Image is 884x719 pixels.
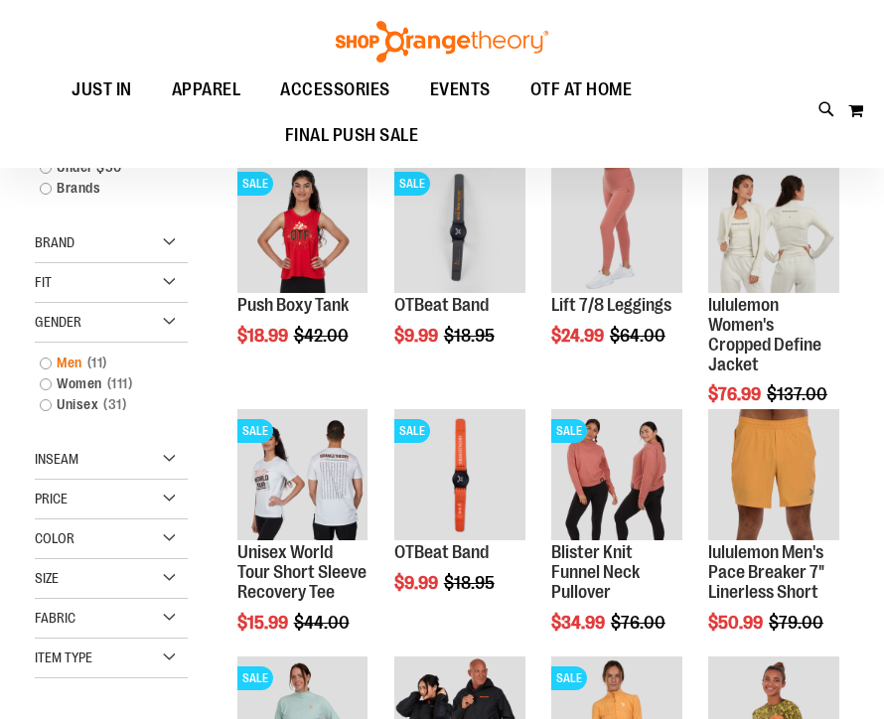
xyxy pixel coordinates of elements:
[35,530,74,546] span: Color
[708,295,821,373] a: lululemon Women's Cropped Define Jacket
[102,373,138,394] span: 111
[551,613,608,633] span: $34.99
[551,162,682,296] a: Product image for Lift 7/8 Leggings
[237,409,368,543] a: Product image for Unisex World Tour Short Sleeve Recovery TeeSALE
[611,613,668,633] span: $76.00
[280,68,390,112] span: ACCESSORIES
[444,573,498,593] span: $18.95
[394,573,441,593] span: $9.99
[530,68,633,112] span: OTF AT HOME
[551,162,682,293] img: Product image for Lift 7/8 Leggings
[237,419,273,443] span: SALE
[551,409,682,540] img: Product image for Blister Knit Funnelneck Pullover
[333,21,551,63] img: Shop Orangetheory
[237,666,273,690] span: SALE
[237,326,291,346] span: $18.99
[698,152,849,455] div: product
[394,162,525,293] img: OTBeat Band
[610,326,668,346] span: $64.00
[35,649,92,665] span: Item Type
[35,570,59,586] span: Size
[35,314,81,330] span: Gender
[698,399,849,682] div: product
[394,419,430,443] span: SALE
[237,613,291,633] span: $15.99
[285,113,419,158] span: FINAL PUSH SALE
[708,162,839,293] img: Product image for lululemon Define Jacket Cropped
[394,326,441,346] span: $9.99
[30,157,177,178] a: Under $50
[30,178,177,199] a: Brands
[551,409,682,543] a: Product image for Blister Knit Funnelneck PulloverSALE
[541,399,692,682] div: product
[384,399,535,644] div: product
[708,409,839,540] img: Product image for lululemon Pace Breaker Short 7in Linerless
[708,384,764,404] span: $76.99
[551,542,640,602] a: Blister Knit Funnel Neck Pullover
[294,326,352,346] span: $42.00
[227,152,378,396] div: product
[551,326,607,346] span: $24.99
[227,399,378,682] div: product
[237,295,349,315] a: Push Boxy Tank
[237,409,368,540] img: Product image for Unisex World Tour Short Sleeve Recovery Tee
[708,542,823,602] a: lululemon Men's Pace Breaker 7" Linerless Short
[394,162,525,296] a: OTBeat BandSALE
[35,274,52,290] span: Fit
[769,613,826,633] span: $79.00
[30,353,177,373] a: Men11
[394,542,489,562] a: OTBeat Band
[394,295,489,315] a: OTBeat Band
[237,172,273,196] span: SALE
[430,68,491,112] span: EVENTS
[551,666,587,690] span: SALE
[394,409,525,543] a: OTBeat BandSALE
[444,326,498,346] span: $18.95
[551,419,587,443] span: SALE
[35,451,78,467] span: Inseam
[708,409,839,543] a: Product image for lululemon Pace Breaker Short 7in Linerless
[237,162,368,293] img: Product image for Push Boxy Tank
[294,613,353,633] span: $44.00
[35,491,68,506] span: Price
[82,353,112,373] span: 11
[541,152,692,396] div: product
[72,68,132,112] span: JUST IN
[172,68,241,112] span: APPAREL
[394,409,525,540] img: OTBeat Band
[394,172,430,196] span: SALE
[384,152,535,396] div: product
[35,234,74,250] span: Brand
[30,373,177,394] a: Women111
[98,394,131,415] span: 31
[237,542,367,602] a: Unisex World Tour Short Sleeve Recovery Tee
[237,162,368,296] a: Product image for Push Boxy TankSALE
[708,613,766,633] span: $50.99
[35,610,75,626] span: Fabric
[767,384,830,404] span: $137.00
[30,394,177,415] a: Unisex31
[708,162,839,296] a: Product image for lululemon Define Jacket Cropped
[551,295,671,315] a: Lift 7/8 Leggings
